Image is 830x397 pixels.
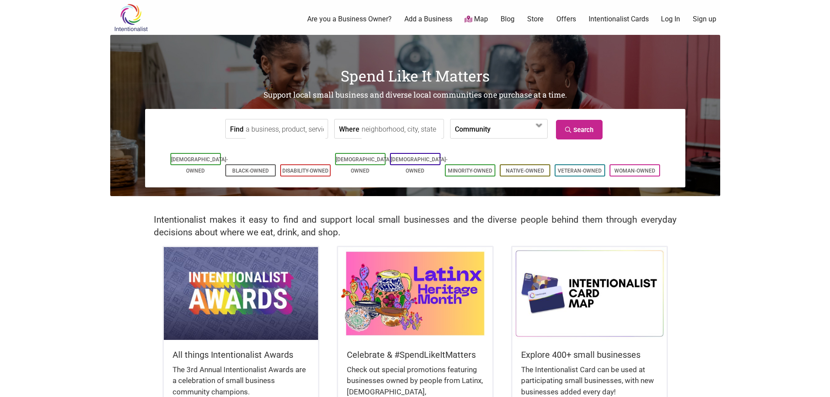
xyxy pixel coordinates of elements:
[464,14,488,24] a: Map
[527,14,544,24] a: Store
[362,119,441,139] input: neighborhood, city, state
[164,247,318,339] img: Intentionalist Awards
[693,14,716,24] a: Sign up
[171,156,228,174] a: [DEMOGRAPHIC_DATA]-Owned
[512,247,667,339] img: Intentionalist Card Map
[336,156,393,174] a: [DEMOGRAPHIC_DATA]-Owned
[404,14,452,24] a: Add a Business
[230,119,244,138] label: Find
[110,65,720,86] h1: Spend Like It Matters
[558,168,602,174] a: Veteran-Owned
[391,156,447,174] a: [DEMOGRAPHIC_DATA]-Owned
[246,119,325,139] input: a business, product, service
[347,349,484,361] h5: Celebrate & #SpendLikeItMatters
[614,168,655,174] a: Woman-Owned
[448,168,492,174] a: Minority-Owned
[455,119,491,138] label: Community
[339,119,359,138] label: Where
[232,168,269,174] a: Black-Owned
[501,14,515,24] a: Blog
[506,168,544,174] a: Native-Owned
[110,3,152,32] img: Intentionalist
[521,349,658,361] h5: Explore 400+ small businesses
[282,168,329,174] a: Disability-Owned
[307,14,392,24] a: Are you a Business Owner?
[556,120,603,139] a: Search
[661,14,680,24] a: Log In
[154,214,677,239] h2: Intentionalist makes it easy to find and support local small businesses and the diverse people be...
[589,14,649,24] a: Intentionalist Cards
[173,349,309,361] h5: All things Intentionalist Awards
[556,14,576,24] a: Offers
[338,247,492,339] img: Latinx / Hispanic Heritage Month
[110,90,720,101] h2: Support local small business and diverse local communities one purchase at a time.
